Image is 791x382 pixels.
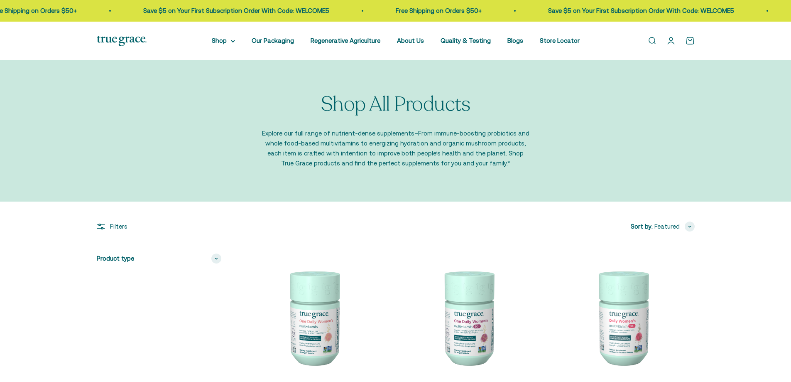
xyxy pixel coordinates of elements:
p: Shop All Products [321,94,470,116]
summary: Product type [97,245,221,272]
a: Regenerative Agriculture [311,37,380,44]
a: Quality & Testing [441,37,491,44]
span: Featured [654,222,680,232]
summary: Shop [212,36,235,46]
span: Sort by: [631,222,653,232]
a: Store Locator [540,37,580,44]
p: Explore our full range of nutrient-dense supplements–From immune-boosting probiotics and whole fo... [261,128,531,168]
a: Free Shipping on Orders $50+ [127,7,213,14]
a: Blogs [507,37,523,44]
span: Product type [97,254,134,264]
button: Featured [654,222,695,232]
a: Our Packaging [252,37,294,44]
p: Save $5 on Your First Subscription Order With Code: WELCOME5 [279,6,465,16]
div: Filters [97,222,221,232]
a: About Us [397,37,424,44]
a: Free Shipping on Orders $50+ [531,7,617,14]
